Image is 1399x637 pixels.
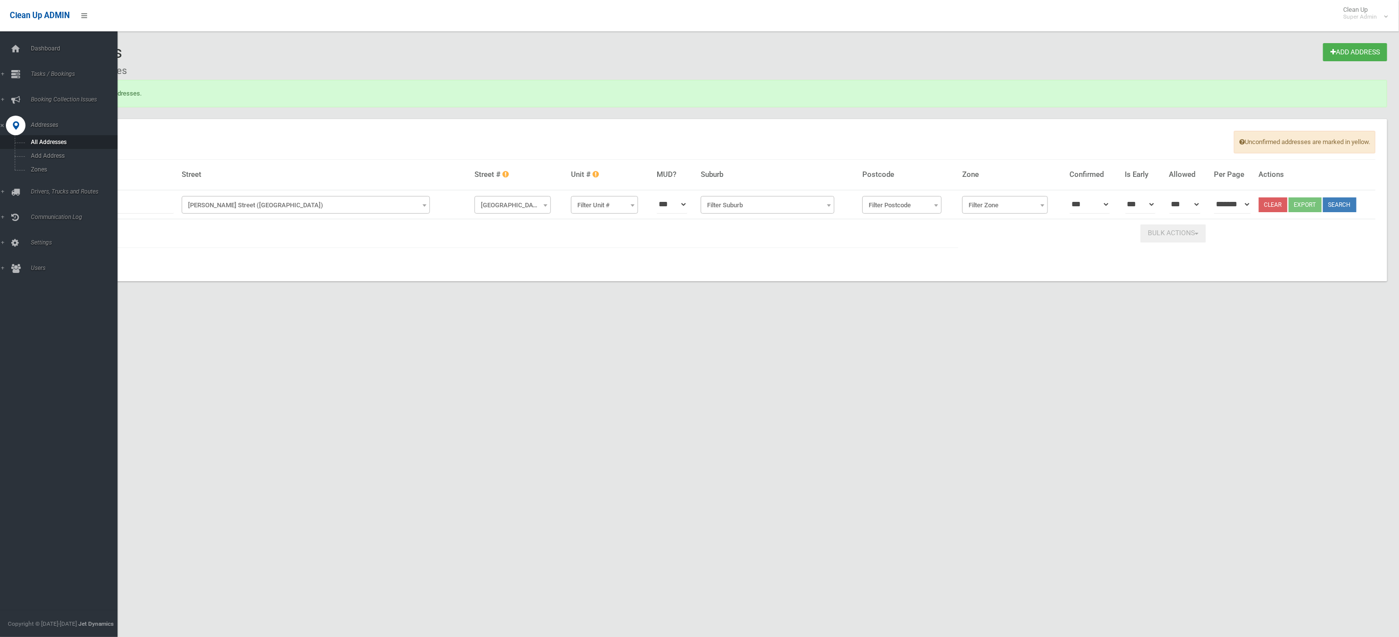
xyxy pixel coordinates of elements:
span: Addresses [28,122,129,128]
h4: Per Page [1214,171,1251,179]
h4: Address [83,171,174,179]
span: Filter Unit # [571,196,638,214]
button: Export [1289,197,1322,212]
h4: Confirmed [1069,171,1117,179]
span: Drivers, Trucks and Routes [28,188,129,195]
span: Filter Zone [962,196,1048,214]
h4: Actions [1259,171,1372,179]
span: Dashboard [28,45,129,52]
a: Clear [1259,197,1287,212]
span: Tasks / Bookings [28,71,129,77]
span: Homer Street (EARLWOOD) [184,198,427,212]
h4: Allowed [1169,171,1207,179]
span: Settings [28,239,129,246]
span: Clean Up ADMIN [10,11,70,20]
span: Add Address [28,152,120,159]
h4: Street [182,171,467,179]
button: Search [1323,197,1356,212]
span: Filter Suburb [703,198,831,212]
span: Users [28,265,129,271]
h4: Postcode [862,171,954,179]
h4: Zone [962,171,1062,179]
span: Filter Street # [474,196,551,214]
strong: Jet Dynamics [78,620,114,627]
span: Zones [28,166,120,173]
span: Communication Log [28,214,129,220]
span: Booking Collection Issues [28,96,129,103]
h4: Suburb [701,171,854,179]
h4: Is Early [1125,171,1162,179]
small: Super Admin [1343,13,1377,21]
a: Add Address [1323,43,1387,61]
span: Filter Zone [965,198,1046,212]
span: All Addresses [28,139,120,146]
span: Filter Street # [477,198,548,212]
h4: Unit # [571,171,649,179]
span: Unconfirmed addresses are marked in yellow. [1234,131,1375,153]
span: Homer Street (EARLWOOD) [182,196,429,214]
span: Filter Postcode [862,196,942,214]
span: Filter Unit # [573,198,636,212]
span: Clean Up [1338,6,1387,21]
span: Copyright © [DATE]-[DATE] [8,620,77,627]
span: Filter Postcode [865,198,939,212]
h4: Street # [474,171,563,179]
div: Successfully deleted addresses. [43,80,1387,107]
span: Filter Suburb [701,196,834,214]
div: No data found [43,119,1387,281]
h4: MUD? [657,171,693,179]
